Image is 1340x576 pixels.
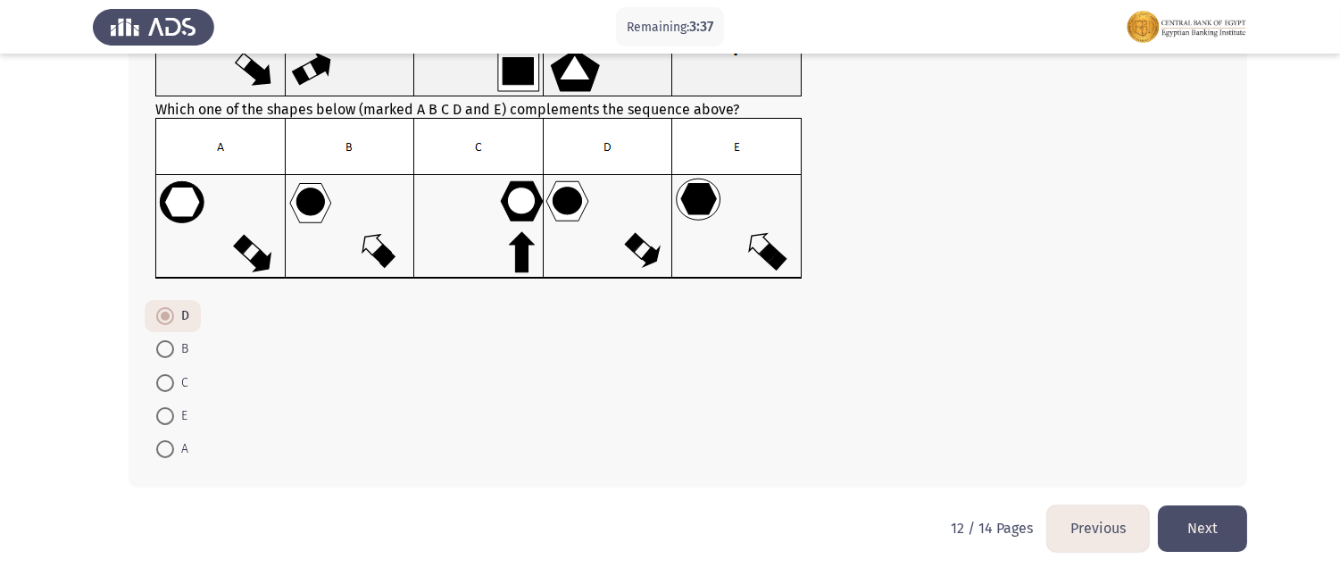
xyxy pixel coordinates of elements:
span: B [174,338,188,360]
p: 12 / 14 Pages [951,520,1033,537]
span: 3:37 [689,18,713,35]
img: Assess Talent Management logo [93,2,214,52]
span: C [174,372,188,394]
span: D [174,305,189,327]
button: load previous page [1047,505,1149,551]
img: Assessment logo of FOCUS Assessment 3 Modules EN [1126,2,1247,52]
button: load next page [1158,505,1247,551]
img: UkFYMDA2OUIucG5nMTYyMjAzMTc1ODMyMQ==.png [155,118,803,280]
p: Remaining: [627,16,713,38]
span: E [174,405,187,427]
span: A [174,438,188,460]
